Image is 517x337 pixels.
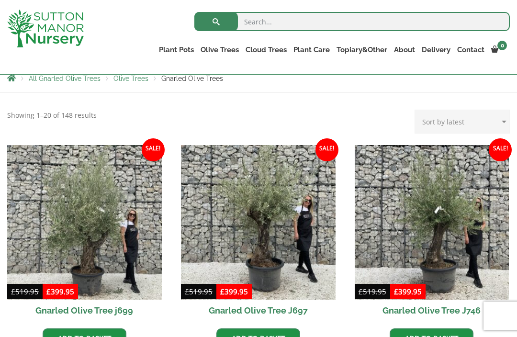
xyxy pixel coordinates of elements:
[181,300,336,321] h2: Gnarled Olive Tree J697
[359,287,386,296] bdi: 519.95
[7,145,162,321] a: Sale! Gnarled Olive Tree j699
[489,138,512,161] span: Sale!
[497,41,507,50] span: 0
[7,74,510,82] nav: Breadcrumbs
[418,43,454,56] a: Delivery
[355,145,509,300] img: Gnarled Olive Tree J746
[197,43,242,56] a: Olive Trees
[11,287,39,296] bdi: 519.95
[161,75,223,82] span: Gnarled Olive Trees
[355,300,509,321] h2: Gnarled Olive Tree J746
[46,287,74,296] bdi: 399.95
[355,145,509,321] a: Sale! Gnarled Olive Tree J746
[394,287,422,296] bdi: 399.95
[7,10,84,47] img: logo
[415,110,510,134] select: Shop order
[394,287,398,296] span: £
[7,300,162,321] h2: Gnarled Olive Tree j699
[185,287,213,296] bdi: 519.95
[7,145,162,300] img: Gnarled Olive Tree j699
[185,287,189,296] span: £
[315,138,338,161] span: Sale!
[46,287,51,296] span: £
[359,287,363,296] span: £
[156,43,197,56] a: Plant Pots
[333,43,391,56] a: Topiary&Other
[142,138,165,161] span: Sale!
[29,75,101,82] a: All Gnarled Olive Trees
[242,43,290,56] a: Cloud Trees
[290,43,333,56] a: Plant Care
[113,75,148,82] a: Olive Trees
[391,43,418,56] a: About
[11,287,15,296] span: £
[220,287,225,296] span: £
[194,12,510,31] input: Search...
[488,43,510,56] a: 0
[454,43,488,56] a: Contact
[220,287,248,296] bdi: 399.95
[7,110,97,121] p: Showing 1–20 of 148 results
[181,145,336,321] a: Sale! Gnarled Olive Tree J697
[181,145,336,300] img: Gnarled Olive Tree J697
